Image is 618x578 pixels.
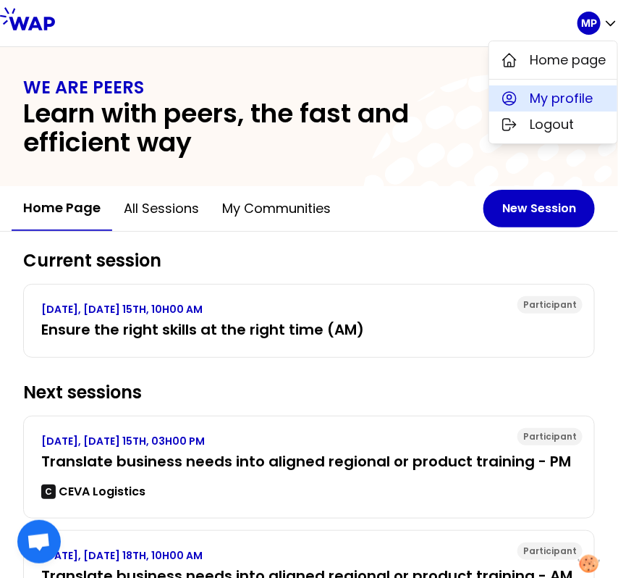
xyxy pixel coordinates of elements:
[41,451,577,472] h3: Translate business needs into aligned regional or product training - PM
[23,249,595,272] h2: Current session
[41,302,577,340] a: [DATE], [DATE] 15TH, 10H00 AMEnsure the right skills at the right time (AM)
[41,319,577,340] h3: Ensure the right skills at the right time (AM)
[45,486,52,498] p: C
[211,187,342,230] button: My communities
[59,483,145,500] p: CEVA Logistics
[581,16,597,30] p: MP
[112,187,211,230] button: All sessions
[483,190,595,227] button: New Session
[23,381,595,404] h2: Next sessions
[517,296,583,314] div: Participant
[577,12,618,35] button: MP
[488,41,618,144] div: MP
[12,186,112,231] button: Home page
[517,543,583,560] div: Participant
[530,50,606,70] span: Home page
[41,434,577,500] a: [DATE], [DATE] 15TH, 03H00 PMTranslate business needs into aligned regional or product training -...
[23,76,595,99] h1: WE ARE PEERS
[41,434,577,448] p: [DATE], [DATE] 15TH, 03H00 PM
[41,548,577,563] p: [DATE], [DATE] 18TH, 10H00 AM
[41,302,577,317] p: [DATE], [DATE] 15TH, 10H00 AM
[23,99,509,157] h2: Learn with peers, the fast and efficient way
[17,520,61,564] div: Ouvrir le chat
[530,88,593,109] span: My profile
[530,114,574,135] span: Logout
[517,428,583,445] div: Participant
